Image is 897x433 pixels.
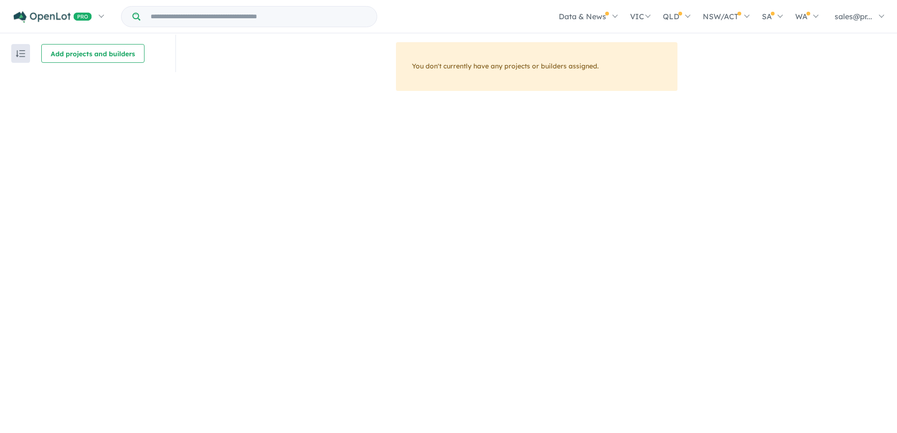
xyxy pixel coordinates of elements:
img: Openlot PRO Logo White [14,11,92,23]
div: You don't currently have any projects or builders assigned. [396,42,677,91]
span: sales@pr... [835,12,872,21]
button: Add projects and builders [41,44,144,63]
img: sort.svg [16,50,25,57]
input: Try estate name, suburb, builder or developer [142,7,375,27]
